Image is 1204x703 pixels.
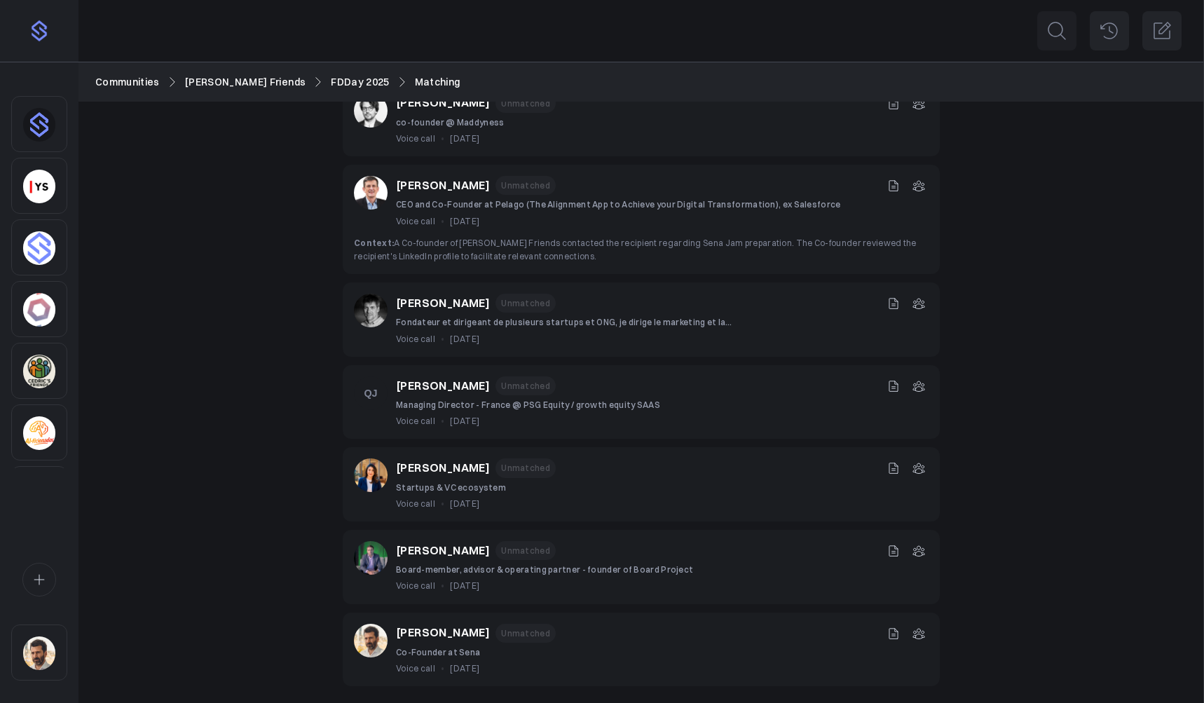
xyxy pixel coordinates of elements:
span: Unmatched [495,94,556,113]
a: [PERSON_NAME] [396,94,490,112]
img: 61d6c3411a19c558e8367cb564fe3fe14d41f750.jpg [354,624,388,657]
p: Co-Founder at Sena [396,646,556,659]
span: Voice call [396,497,435,510]
span: [DATE] [450,132,479,145]
span: • [441,414,444,428]
a: Matching [415,74,460,90]
span: • [441,214,444,228]
span: [DATE] [450,214,479,228]
span: Unmatched [495,376,556,395]
span: A Co-founder of [PERSON_NAME] Friends contacted the recipient regarding Sena Jam preparation. The... [354,238,917,261]
img: QJ [354,376,388,410]
img: 9f0dc6c23cbc7b92e5feec7e16078db8c2a7822a.jpg [354,294,388,327]
span: • [441,579,444,592]
span: [DATE] [450,497,479,510]
a: FDDay 2025 [331,74,390,90]
a: [PERSON_NAME] [396,542,490,560]
a: [PERSON_NAME] [396,177,490,195]
a: [PERSON_NAME] [396,377,490,395]
span: Voice call [396,132,435,145]
a: [PERSON_NAME] [396,624,490,642]
span: Voice call [396,332,435,346]
p: Fondateur et dirigeant de plusieurs startups et ONG, je dirige le marketing et la… [396,315,732,329]
span: Unmatched [495,541,556,560]
span: • [441,132,444,145]
span: • [441,497,444,510]
span: [DATE] [450,662,479,675]
img: purple-logo-18f04229334c5639164ff563510a1dba46e1211543e89c7069427642f6c28bac.png [28,20,50,42]
span: [DATE] [450,414,479,428]
span: Voice call [396,414,435,428]
span: Unmatched [495,458,556,477]
img: 3pj2efuqyeig3cua8agrd6atck9r [23,355,55,388]
img: dhnou9yomun9587rl8johsq6w6vr [23,108,55,142]
p: Board-member, advisor & operating partner - founder of Board Project [396,563,693,576]
span: [DATE] [450,332,479,346]
img: 99584a4b8226c4dd4b3bb2fda4be20b8c8cf043b.jpg [354,541,388,575]
img: 4hc3xb4og75h35779zhp6duy5ffo [23,293,55,327]
img: sqr4epb0z8e5jm577i6jxqftq3ng [23,636,55,670]
span: • [441,662,444,675]
a: [PERSON_NAME] Friends [185,74,306,90]
img: 2jp1kfh9ib76c04m8niqu4f45e0u [23,416,55,450]
p: CEO and Co-Founder at Pelago (The Alignment App to Achieve your Digital Transformation), ex Sales... [396,198,841,211]
img: 4sptar4mobdn0q43dsu7jy32kx6j [23,231,55,265]
img: b498d4d892c3e3239be3a1dc95f2be081317bc24.jpg [354,458,388,492]
span: Unmatched [495,176,556,195]
p: co-founder @ Maddyness [396,116,556,129]
span: Voice call [396,214,435,228]
strong: Context: [354,238,394,248]
span: • [441,332,444,346]
span: Unmatched [495,294,556,313]
img: yorkseed.co [23,170,55,203]
span: Voice call [396,579,435,592]
img: e4ce1ce9b54575572992ad451767a4b21781f11b.jpg [354,94,388,128]
img: cbb91d733d29388933c5e580f94b8f0845844597.jpg [354,176,388,210]
p: Startups & VC ecosystem [396,481,556,494]
a: Communities [95,74,160,90]
a: [PERSON_NAME] [396,294,490,313]
a: [PERSON_NAME] [396,459,490,477]
span: [DATE] [450,579,479,592]
span: Voice call [396,662,435,675]
nav: Breadcrumb [95,74,1187,90]
p: Managing Director - France @ PSG Equity / growth equity SAAS [396,398,660,411]
span: Unmatched [495,624,556,643]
